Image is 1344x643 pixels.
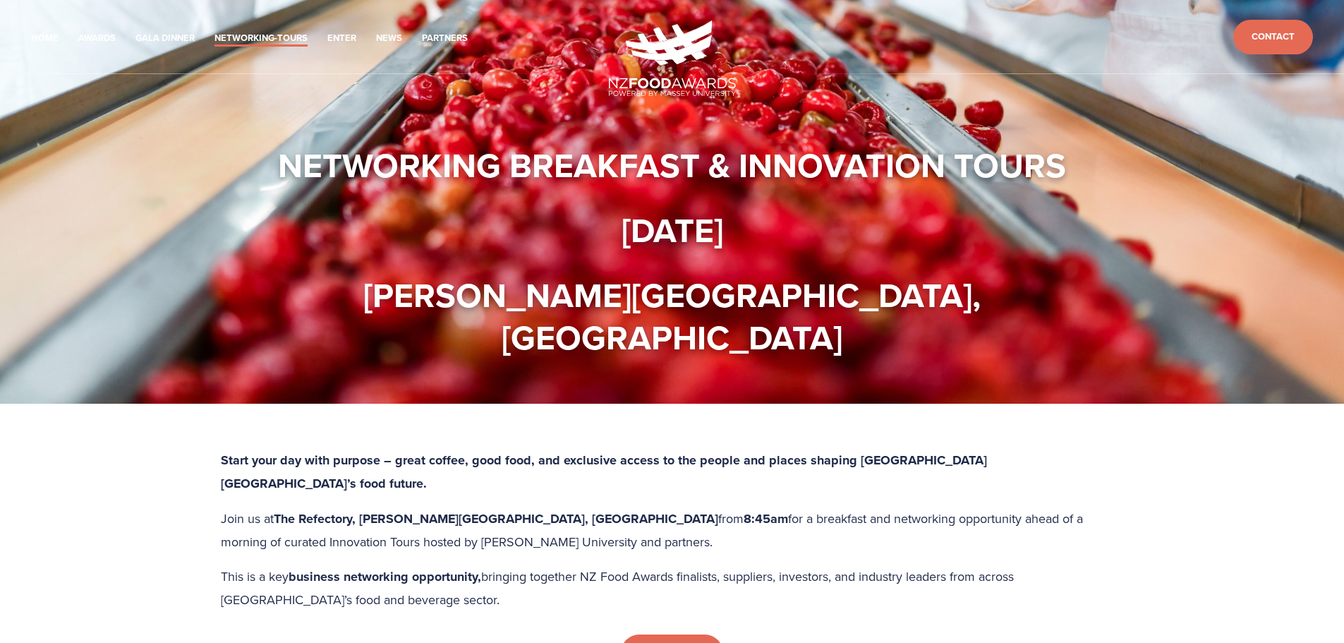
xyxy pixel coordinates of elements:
a: Gala Dinner [135,30,195,47]
a: Awards [78,30,116,47]
strong: The Refectory, [PERSON_NAME][GEOGRAPHIC_DATA], [GEOGRAPHIC_DATA] [274,510,718,528]
strong: Start your day with purpose – great coffee, good food, and exclusive access to the people and pla... [221,451,991,493]
strong: [PERSON_NAME][GEOGRAPHIC_DATA], [GEOGRAPHIC_DATA] [363,270,989,362]
a: Enter [327,30,356,47]
p: This is a key bringing together NZ Food Awards finalists, suppliers, investors, and industry lead... [221,565,1124,611]
a: Contact [1233,20,1313,54]
a: Networking-Tours [214,30,308,47]
strong: 8:45am [744,510,788,528]
a: Home [31,30,59,47]
strong: [DATE] [622,205,723,255]
p: Join us at from for a breakfast and networking opportunity ahead of a morning of curated Innovati... [221,507,1124,553]
strong: Networking Breakfast & Innovation Tours [278,140,1066,190]
a: News [376,30,402,47]
a: Partners [422,30,468,47]
strong: business networking opportunity, [289,567,481,586]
